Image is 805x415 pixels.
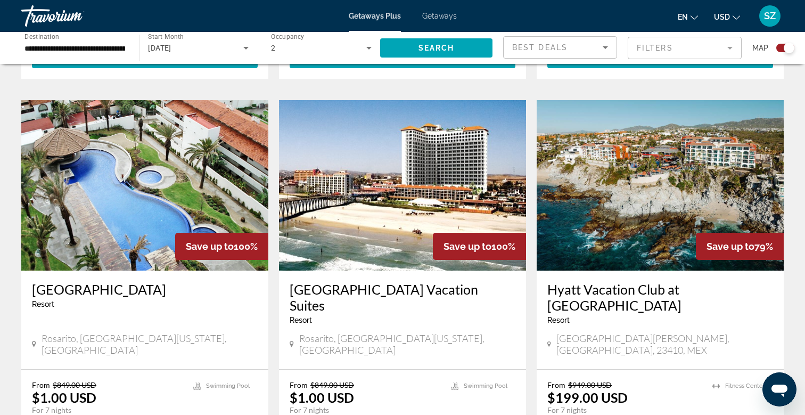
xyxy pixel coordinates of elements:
a: [GEOGRAPHIC_DATA] [32,281,258,297]
iframe: Button to launch messaging window [762,372,796,406]
button: Search [380,38,492,58]
p: $199.00 USD [547,389,628,405]
span: [GEOGRAPHIC_DATA][PERSON_NAME], [GEOGRAPHIC_DATA], 23410, MEX [556,332,773,356]
p: $1.00 USD [290,389,354,405]
button: Change language [678,9,698,25]
span: [DATE] [148,44,171,52]
img: C226E01X.jpg [21,100,268,271]
span: Swimming Pool [206,383,250,389]
span: Search [418,44,455,52]
p: For 7 nights [32,405,183,415]
span: Resort [32,300,54,308]
span: $849.00 USD [310,380,354,389]
span: $949.00 USD [568,380,612,389]
div: 100% [433,233,526,260]
a: Getaways Plus [349,12,401,20]
p: For 7 nights [547,405,702,415]
button: Change currency [714,9,740,25]
span: Fitness Center [725,383,765,389]
span: 2 [271,44,275,52]
span: Start Month [148,33,184,40]
span: Resort [290,316,312,324]
span: USD [714,13,730,21]
a: [GEOGRAPHIC_DATA] Vacation Suites [290,281,515,313]
span: From [290,380,308,389]
img: 0737E01L.jpg [279,100,526,271]
button: View Resort(16 units) [32,49,258,68]
span: Save up to [443,241,491,252]
button: User Menu [756,5,784,27]
span: Map [752,40,768,55]
p: $1.00 USD [32,389,96,405]
span: Save up to [186,241,234,252]
a: Getaways [422,12,457,20]
button: Filter [628,36,742,60]
span: From [547,380,565,389]
span: SZ [764,11,776,21]
span: Resort [547,316,570,324]
div: 79% [696,233,784,260]
span: Save up to [707,241,754,252]
span: Occupancy [271,33,305,40]
button: View Resort(3 units) [290,49,515,68]
span: Destination [24,32,59,40]
span: Rosarito, [GEOGRAPHIC_DATA][US_STATE], [GEOGRAPHIC_DATA] [42,332,258,356]
a: Hyatt Vacation Club at [GEOGRAPHIC_DATA] [547,281,773,313]
span: Swimming Pool [464,383,507,389]
span: Rosarito, [GEOGRAPHIC_DATA][US_STATE], [GEOGRAPHIC_DATA] [299,332,515,356]
mat-select: Sort by [512,41,608,54]
p: For 7 nights [290,405,440,415]
span: $849.00 USD [53,380,96,389]
span: Best Deals [512,43,568,52]
button: View Resort(15 units) [547,49,773,68]
span: From [32,380,50,389]
img: ii_wko1.jpg [537,100,784,271]
a: Travorium [21,2,128,30]
div: 100% [175,233,268,260]
span: en [678,13,688,21]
